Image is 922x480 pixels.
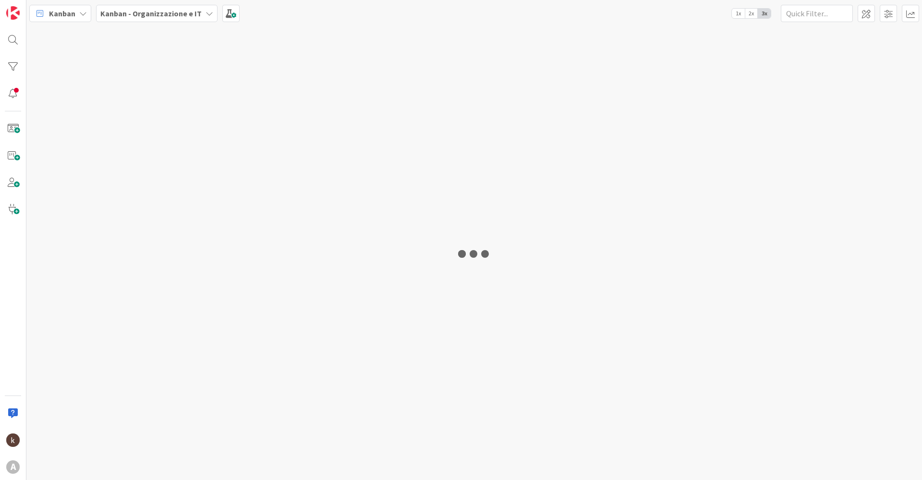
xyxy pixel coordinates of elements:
[758,9,771,18] span: 3x
[100,9,202,18] b: Kanban - Organizzazione e IT
[6,6,20,20] img: Visit kanbanzone.com
[6,433,20,447] img: kh
[745,9,758,18] span: 2x
[6,460,20,474] div: A
[781,5,853,22] input: Quick Filter...
[49,8,75,19] span: Kanban
[732,9,745,18] span: 1x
